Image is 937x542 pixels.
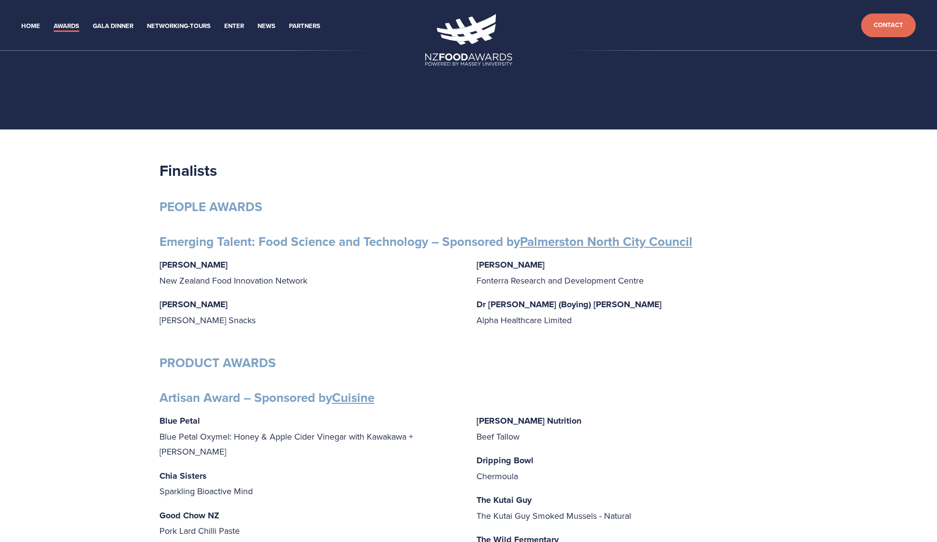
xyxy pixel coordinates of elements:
[159,468,461,499] p: Sparkling Bioactive Mind
[861,14,916,37] a: Contact
[476,413,778,444] p: Beef Tallow
[476,257,778,288] p: Fonterra Research and Development Centre
[476,492,778,523] p: The Kutai Guy Smoked Mussels - Natural
[159,232,692,251] strong: Emerging Talent: Food Science and Technology – Sponsored by
[476,494,532,506] strong: The Kutai Guy
[54,21,79,32] a: Awards
[159,414,200,427] strong: Blue Petal
[159,258,228,271] strong: [PERSON_NAME]
[147,21,211,32] a: Networking-Tours
[332,388,375,407] a: Cuisine
[258,21,275,32] a: News
[159,413,461,459] p: Blue Petal Oxymel: Honey & Apple Cider Vinegar with Kawakawa + [PERSON_NAME]
[476,414,581,427] strong: [PERSON_NAME] Nutrition
[159,298,228,311] strong: [PERSON_NAME]
[476,298,662,311] strong: Dr [PERSON_NAME] (Boying) [PERSON_NAME]
[159,354,276,372] strong: PRODUCT AWARDS
[21,21,40,32] a: Home
[476,453,778,484] p: Chermoula
[159,509,219,522] strong: Good Chow NZ
[159,159,217,182] strong: Finalists
[476,454,533,467] strong: Dripping Bowl
[476,297,778,328] p: Alpha Healthcare Limited
[476,258,545,271] strong: [PERSON_NAME]
[159,470,207,482] strong: Chia Sisters
[159,388,375,407] strong: Artisan Award – Sponsored by
[289,21,320,32] a: Partners
[159,297,461,328] p: [PERSON_NAME] Snacks
[159,257,461,288] p: New Zealand Food Innovation Network
[159,198,262,216] strong: PEOPLE AWARDS
[224,21,244,32] a: Enter
[93,21,133,32] a: Gala Dinner
[159,508,461,539] p: Pork Lard Chilli Paste
[520,232,692,251] a: Palmerston North City Council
